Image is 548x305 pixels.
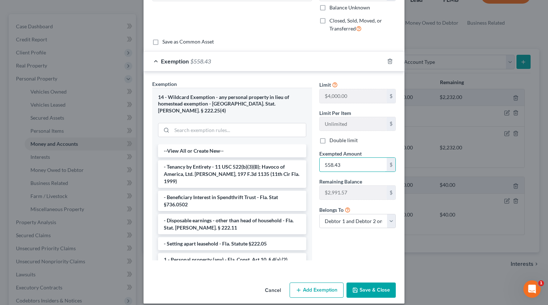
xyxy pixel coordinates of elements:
[158,214,306,234] li: - Disposable earnings - other than head of household - Fla. Stat. [PERSON_NAME]. § 222.11
[387,117,395,131] div: $
[158,94,306,114] div: 14 - Wildcard Exemption - any personal property in lieu of homestead exemption - [GEOGRAPHIC_DATA...
[158,160,306,188] li: - Tenancy by Entirety - 11 USC 522(b)(3)(B); Havoco of America, Ltd. [PERSON_NAME], 197 F.3d 1135...
[387,186,395,199] div: $
[158,237,306,250] li: - Setting apart leasehold - Fla. Statute §222.05
[523,280,541,298] iframe: Intercom live chat
[319,82,331,88] span: Limit
[346,283,396,298] button: Save & Close
[319,151,362,157] span: Exempted Amount
[329,17,382,32] span: Closed, Sold, Moved, or Transferred
[320,158,387,172] input: 0.00
[172,123,306,137] input: Search exemption rules...
[320,186,387,199] input: --
[320,89,387,103] input: --
[329,4,370,11] label: Balance Unknown
[158,253,306,266] li: 1 - Personal property (any) - Fla. Const. Art.10, § 4(a) (2)
[290,283,344,298] button: Add Exemption
[190,58,211,65] span: $558.43
[158,144,306,157] li: --View All or Create New--
[319,109,351,117] label: Limit Per Item
[319,207,344,213] span: Belongs To
[387,158,395,172] div: $
[161,58,189,65] span: Exemption
[162,38,214,45] label: Save as Common Asset
[319,178,362,185] label: Remaining Balance
[158,191,306,211] li: - Beneficiary Interest in Spendthrift Trust - Fla. Stat §736.0502
[152,81,177,87] span: Exemption
[538,280,544,286] span: 1
[387,89,395,103] div: $
[259,283,287,298] button: Cancel
[329,137,358,144] label: Double limit
[320,117,387,131] input: --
